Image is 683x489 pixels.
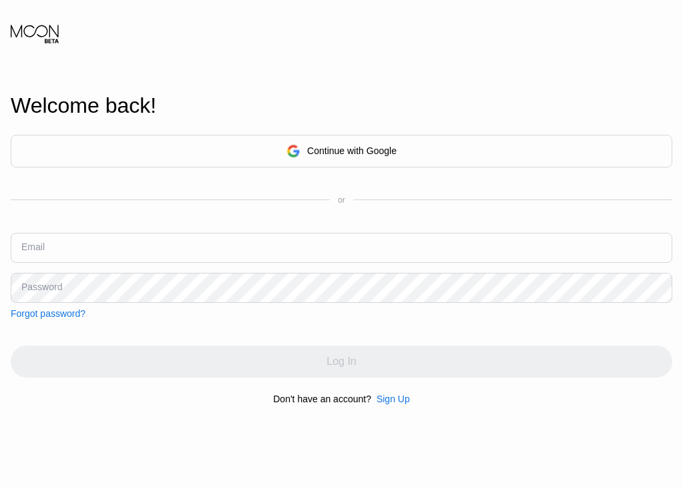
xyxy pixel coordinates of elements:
div: Forgot password? [11,308,85,319]
div: Continue with Google [11,135,672,167]
div: Email [21,241,45,252]
div: Sign Up [371,394,410,404]
div: Sign Up [377,394,410,404]
div: Password [21,282,62,292]
div: Welcome back! [11,93,672,118]
div: Don't have an account? [273,394,371,404]
div: Continue with Google [307,145,397,156]
div: or [338,195,345,205]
